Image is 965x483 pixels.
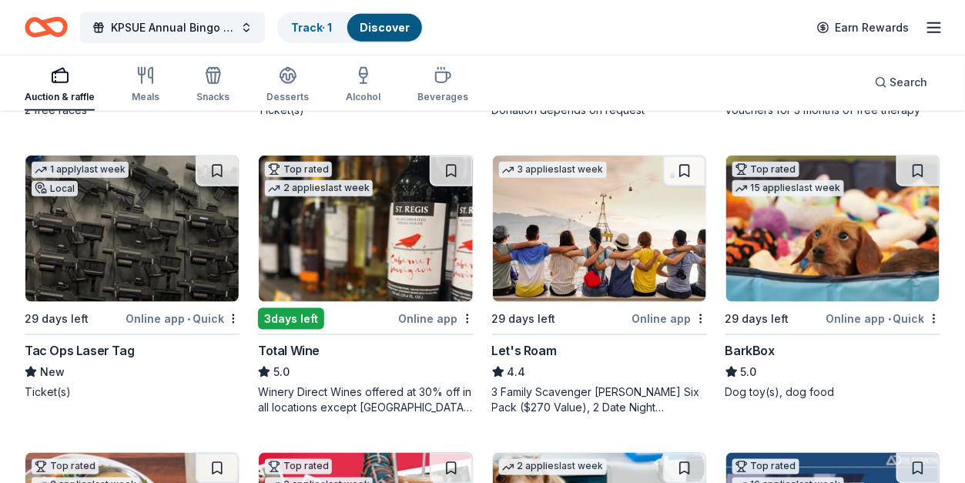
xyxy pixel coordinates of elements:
[266,60,309,111] button: Desserts
[265,459,332,475] div: Top rated
[25,310,89,328] div: 29 days left
[725,155,940,400] a: Image for BarkBoxTop rated15 applieslast week29 days leftOnline app•QuickBarkBox5.0Dog toy(s), do...
[266,91,309,103] div: Desserts
[258,155,473,415] a: Image for Total WineTop rated2 applieslast week3days leftOnline appTotal Wine5.0Winery Direct Win...
[258,384,473,415] div: Winery Direct Wines offered at 30% off in all locations except [GEOGRAPHIC_DATA], [GEOGRAPHIC_DAT...
[741,363,757,381] span: 5.0
[80,12,265,43] button: KPSUE Annual Bingo Night
[725,341,775,360] div: BarkBox
[277,12,424,43] button: Track· 1Discover
[417,60,468,111] button: Beverages
[360,21,410,34] a: Discover
[258,308,324,330] div: 3 days left
[492,310,556,328] div: 29 days left
[32,181,78,196] div: Local
[25,155,240,400] a: Image for Tac Ops Laser Tag1 applylast weekLocal29 days leftOnline app•QuickTac Ops Laser TagNewT...
[265,162,332,177] div: Top rated
[273,363,290,381] span: 5.0
[890,73,928,92] span: Search
[888,313,891,325] span: •
[132,91,159,103] div: Meals
[187,313,190,325] span: •
[346,91,380,103] div: Alcohol
[632,309,707,328] div: Online app
[196,91,230,103] div: Snacks
[25,9,68,45] a: Home
[258,341,320,360] div: Total Wine
[732,162,799,177] div: Top rated
[346,60,380,111] button: Alcohol
[132,60,159,111] button: Meals
[111,18,234,37] span: KPSUE Annual Bingo Night
[126,309,240,328] div: Online app Quick
[265,180,373,196] div: 2 applies last week
[808,14,919,42] a: Earn Rewards
[492,341,557,360] div: Let's Roam
[732,180,844,196] div: 15 applies last week
[25,156,239,302] img: Image for Tac Ops Laser Tag
[417,91,468,103] div: Beverages
[499,459,607,475] div: 2 applies last week
[508,363,526,381] span: 4.4
[492,155,707,415] a: Image for Let's Roam3 applieslast week29 days leftOnline appLet's Roam4.43 Family Scavenger [PERS...
[32,162,129,178] div: 1 apply last week
[826,309,940,328] div: Online app Quick
[40,363,65,381] span: New
[259,156,472,302] img: Image for Total Wine
[725,310,789,328] div: 29 days left
[32,459,99,475] div: Top rated
[499,162,607,178] div: 3 applies last week
[732,459,799,475] div: Top rated
[863,67,940,98] button: Search
[25,60,95,111] button: Auction & raffle
[196,60,230,111] button: Snacks
[291,21,332,34] a: Track· 1
[25,384,240,400] div: Ticket(s)
[493,156,706,302] img: Image for Let's Roam
[399,309,474,328] div: Online app
[25,91,95,103] div: Auction & raffle
[725,384,940,400] div: Dog toy(s), dog food
[726,156,940,302] img: Image for BarkBox
[492,384,707,415] div: 3 Family Scavenger [PERSON_NAME] Six Pack ($270 Value), 2 Date Night Scavenger [PERSON_NAME] Two ...
[25,341,134,360] div: Tac Ops Laser Tag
